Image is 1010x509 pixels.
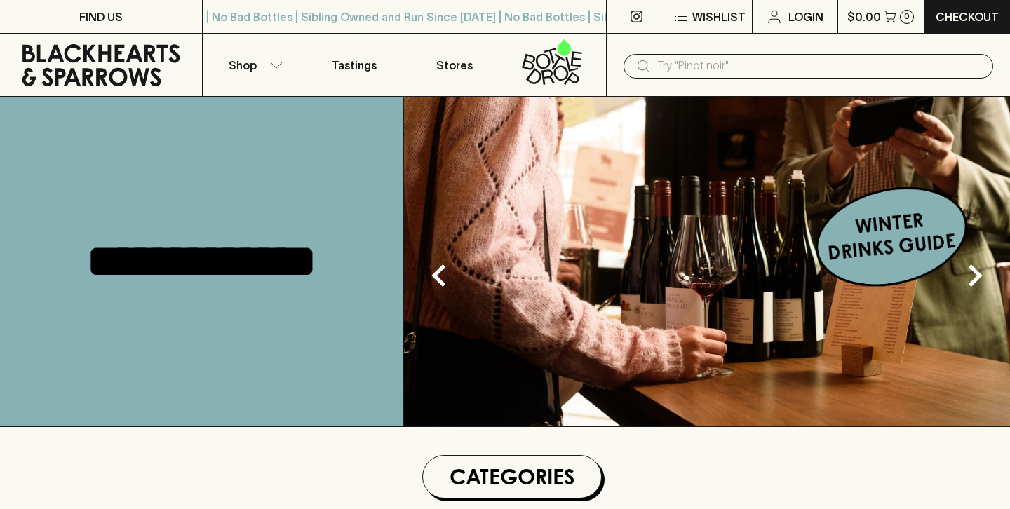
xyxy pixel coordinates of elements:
button: Shop [203,34,304,96]
button: Previous [411,247,467,304]
p: Stores [436,57,473,74]
a: Tastings [304,34,405,96]
p: Shop [229,57,257,74]
p: Tastings [332,57,377,74]
p: $0.00 [847,8,881,25]
p: FIND US [79,8,123,25]
a: Stores [405,34,506,96]
input: Try "Pinot noir" [657,55,982,77]
p: Login [788,8,823,25]
h1: Categories [429,461,595,492]
p: 0 [904,13,910,20]
img: optimise [404,97,1010,426]
p: Wishlist [692,8,746,25]
p: Checkout [936,8,999,25]
button: Next [947,247,1003,304]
